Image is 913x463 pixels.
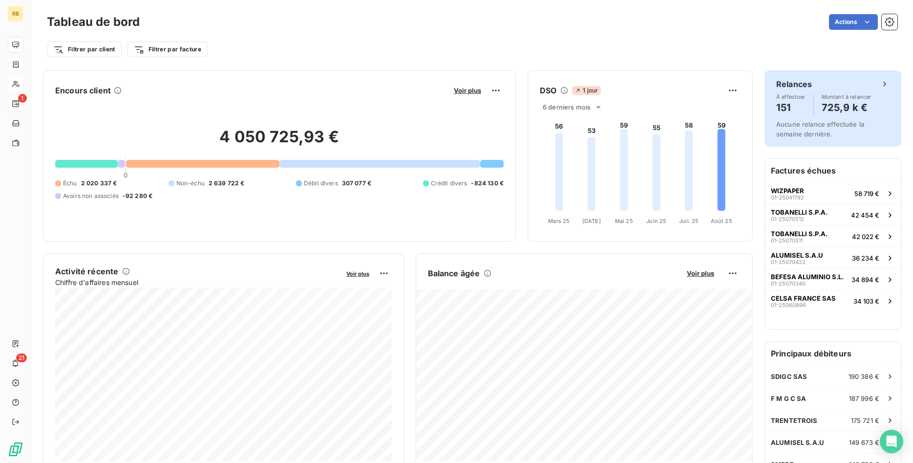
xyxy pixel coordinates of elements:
button: WIZPAPER01-2504179258 719 € [765,182,901,204]
h6: DSO [540,85,556,96]
h6: Encours client [55,85,111,96]
tspan: Mars 25 [548,218,570,224]
span: 2 020 337 € [81,179,117,188]
h6: Activité récente [55,265,118,277]
button: Filtrer par client [47,42,122,57]
h4: 725,9 k € [822,100,871,115]
span: F M G C SA [771,395,807,402]
span: TOBANELLI S.P.A. [771,230,828,238]
span: À effectuer [776,94,806,100]
button: Voir plus [451,86,484,95]
button: Filtrer par facture [127,42,208,57]
button: Actions [829,14,878,30]
span: Aucune relance effectuée la semaine dernière. [776,120,864,138]
tspan: Juil. 25 [679,218,699,224]
span: 58 719 € [854,190,879,198]
span: -92 280 € [123,192,152,200]
button: TOBANELLI S.P.A.01-2507051242 454 € [765,204,901,225]
button: CELSA FRANCE SAS01-2506089634 103 € [765,290,901,311]
span: 01-25070512 [771,216,804,222]
tspan: Juin 25 [646,218,666,224]
span: 149 673 € [849,439,879,446]
span: 36 234 € [852,254,879,262]
span: Chiffre d'affaires mensuel [55,277,340,287]
a: 1 [8,96,23,111]
span: Débit divers [304,179,338,188]
span: 34 894 € [851,276,879,284]
span: 187 996 € [849,395,879,402]
span: 0 [124,171,127,179]
h6: Principaux débiteurs [765,342,901,365]
span: 2 639 722 € [209,179,245,188]
span: 01-25070511 [771,238,803,243]
span: 307 077 € [342,179,371,188]
span: Voir plus [454,87,481,94]
span: CELSA FRANCE SAS [771,294,836,302]
span: ALUMISEL S.A.U [771,251,823,259]
span: Avoirs non associés [63,192,119,200]
tspan: Mai 25 [615,218,633,224]
span: 01-25060896 [771,302,806,308]
span: 175 721 € [851,417,879,424]
span: WIZPAPER [771,187,804,195]
span: Montant à relancer [822,94,871,100]
h6: Relances [776,78,812,90]
h6: Factures échues [765,159,901,182]
span: 01-25041792 [771,195,804,200]
tspan: Août 25 [711,218,732,224]
span: SDIGC SAS [771,373,807,380]
span: Non-échu [176,179,205,188]
span: 01-25070340 [771,281,806,287]
h3: Tableau de bord [47,13,140,31]
span: 1 [18,94,27,103]
button: TOBANELLI S.P.A.01-2507051142 022 € [765,225,901,247]
span: TRENTETROIS [771,417,818,424]
img: Logo LeanPay [8,441,23,457]
h4: 151 [776,100,806,115]
span: 190 386 € [849,373,879,380]
span: -824 130 € [471,179,504,188]
span: TOBANELLI S.P.A. [771,208,828,216]
button: BEFESA ALUMINIO S.L.01-2507034034 894 € [765,268,901,290]
div: RB [8,6,23,22]
span: Échu [63,179,77,188]
span: 6 derniers mois [543,103,591,111]
span: Voir plus [687,269,714,277]
h6: Balance âgée [428,267,480,279]
span: BEFESA ALUMINIO S.L. [771,273,844,281]
span: 01-25070422 [771,259,806,265]
span: 34 103 € [853,297,879,305]
button: ALUMISEL S.A.U01-2507042236 234 € [765,247,901,268]
span: Voir plus [346,270,369,277]
span: 21 [16,353,27,362]
span: 42 454 € [851,211,879,219]
span: 1 jour [572,86,601,95]
h2: 4 050 725,93 € [55,127,504,156]
div: Open Intercom Messenger [880,430,903,453]
button: Voir plus [684,269,717,278]
span: Crédit divers [431,179,467,188]
button: Voir plus [343,269,372,278]
span: 42 022 € [852,233,879,241]
tspan: [DATE] [582,218,601,224]
span: ALUMISEL S.A.U [771,439,824,446]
